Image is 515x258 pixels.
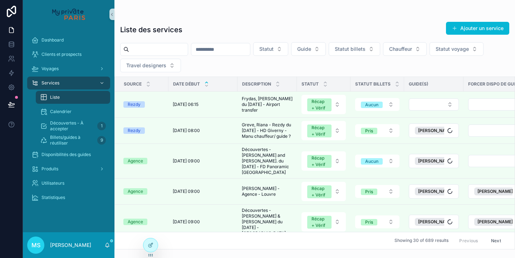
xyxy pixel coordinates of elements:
[128,101,141,108] div: Rezdy
[409,184,459,199] button: Select Button
[41,80,59,86] span: Services
[173,128,200,133] span: [DATE] 08:00
[335,45,366,53] span: Statut billets
[27,191,110,204] a: Statistiques
[446,22,509,35] button: Ajouter un service
[128,158,143,164] div: Agence
[477,189,513,194] span: [PERSON_NAME]
[126,62,166,69] span: Travel designers
[173,81,200,87] span: Date début
[329,42,380,56] button: Select Button
[27,177,110,190] a: Utilisateurs
[291,42,326,56] button: Select Button
[50,109,72,115] span: Calendrier
[365,219,373,225] div: Pris
[415,127,464,135] button: Unselect 45
[301,212,346,232] button: Select Button
[27,162,110,175] a: Produits
[41,66,59,72] span: Voyages
[409,81,428,87] span: Guide(s)
[409,154,459,168] button: Select Button
[173,189,200,194] span: [DATE] 09:00
[173,158,200,164] span: [DATE] 09:00
[301,151,346,171] button: Select Button
[409,215,459,229] button: Select Button
[52,9,85,20] img: App logo
[27,62,110,75] a: Voyages
[355,81,391,87] span: Statut billets
[365,189,373,195] div: Pris
[418,158,453,164] span: [PERSON_NAME]
[27,48,110,61] a: Clients et prospects
[301,95,346,114] button: Select Button
[36,91,110,104] a: Liste
[394,238,448,244] span: Showing 30 of 689 results
[301,121,346,140] button: Select Button
[312,98,327,111] div: Récap + Vérif
[97,136,106,145] div: 9
[128,188,143,195] div: Agence
[415,188,464,195] button: Unselect 11
[430,42,484,56] button: Select Button
[415,157,464,165] button: Unselect 41
[242,122,293,139] span: Greve, Riana - Rezdy du [DATE] - HD Giverny - Manu chauffeur/ guide ?
[124,81,142,87] span: Source
[312,185,327,198] div: Récap + Vérif
[312,216,327,229] div: Récap + Vérif
[365,128,373,134] div: Pris
[312,155,327,168] div: Récap + Vérif
[242,147,293,175] span: Découvertes - [PERSON_NAME] and [PERSON_NAME]. du [DATE] - FD Panoramic [GEOGRAPHIC_DATA]
[355,185,399,198] button: Select Button
[242,96,293,113] span: Frydas, [PERSON_NAME] du [DATE] - Airport transfer
[242,81,271,87] span: Description
[27,34,110,47] a: Dashboard
[355,215,399,228] button: Select Button
[415,218,464,226] button: Unselect 113
[36,134,110,147] a: Billets/guides à réutiliser9
[50,120,94,132] span: Découvertes - À accepter
[41,166,58,172] span: Produits
[97,122,106,130] div: 1
[41,52,82,57] span: Clients et prospects
[418,219,453,225] span: [PERSON_NAME]
[418,189,453,194] span: [PERSON_NAME]
[50,242,91,249] p: [PERSON_NAME]
[383,42,427,56] button: Select Button
[436,45,469,53] span: Statut voyage
[50,94,60,100] span: Liste
[36,120,110,132] a: Découvertes - À accepter1
[41,37,64,43] span: Dashboard
[27,148,110,161] a: Disponibilités des guides
[120,25,182,35] h1: Liste des services
[27,77,110,89] a: Services
[41,195,65,200] span: Statistiques
[173,102,198,107] span: [DATE] 06:15
[477,219,513,225] span: [PERSON_NAME]
[355,98,399,111] button: Select Button
[242,208,293,236] span: Découvertes - [PERSON_NAME] & [PERSON_NAME] du [DATE] - [GEOGRAPHIC_DATA]
[41,152,91,157] span: Disponibilités des guides
[312,125,327,137] div: Récap + Vérif
[50,135,94,146] span: Billets/guides à réutiliser
[128,219,143,225] div: Agence
[259,45,274,53] span: Statut
[355,124,399,137] button: Select Button
[301,81,319,87] span: Statut
[301,182,346,201] button: Select Button
[355,155,399,167] button: Select Button
[31,241,40,249] span: MS
[389,45,412,53] span: Chauffeur
[297,45,311,53] span: Guide
[23,29,114,213] div: scrollable content
[365,158,378,165] div: Aucun
[409,123,459,138] button: Select Button
[365,102,378,108] div: Aucun
[120,59,181,72] button: Select Button
[242,186,293,197] span: [PERSON_NAME] - Agence - Louvre
[253,42,288,56] button: Select Button
[409,98,459,111] button: Select Button
[486,235,506,246] button: Next
[128,127,141,134] div: Rezdy
[418,128,453,133] span: [PERSON_NAME]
